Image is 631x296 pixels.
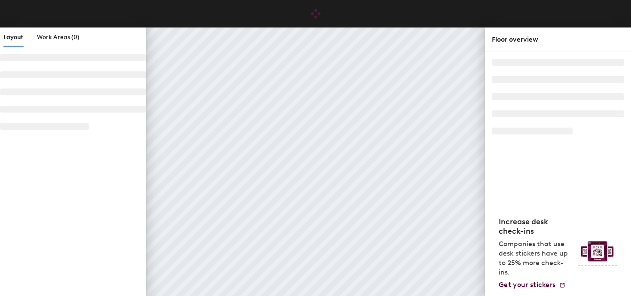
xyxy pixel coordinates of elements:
[37,34,79,41] span: Work Areas (0)
[578,237,617,266] img: Sticker logo
[492,34,624,45] div: Floor overview
[3,34,23,41] span: Layout
[499,239,573,277] p: Companies that use desk stickers have up to 25% more check-ins.
[499,217,573,236] h4: Increase desk check-ins
[499,281,566,289] a: Get your stickers
[499,281,555,289] span: Get your stickers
